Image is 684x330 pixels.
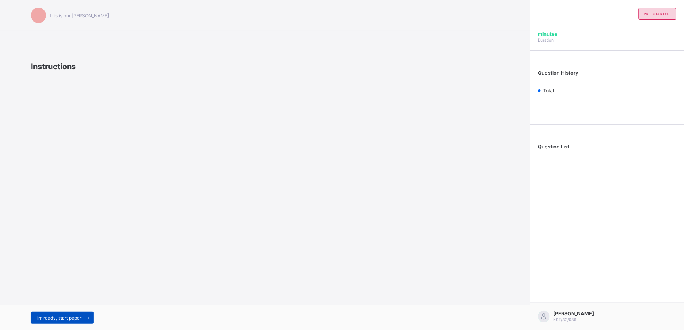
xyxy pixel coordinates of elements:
span: Question List [538,144,570,150]
span: KST/32/036 [554,317,577,322]
span: I’m ready, start paper [37,315,81,321]
span: Instructions [31,62,76,71]
span: minutes [538,31,558,37]
span: this is our [PERSON_NAME] [50,13,109,18]
span: not started [645,12,670,16]
span: Question History [538,70,579,76]
span: Duration [538,38,554,42]
span: [PERSON_NAME] [554,311,594,317]
span: Total [543,88,554,93]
